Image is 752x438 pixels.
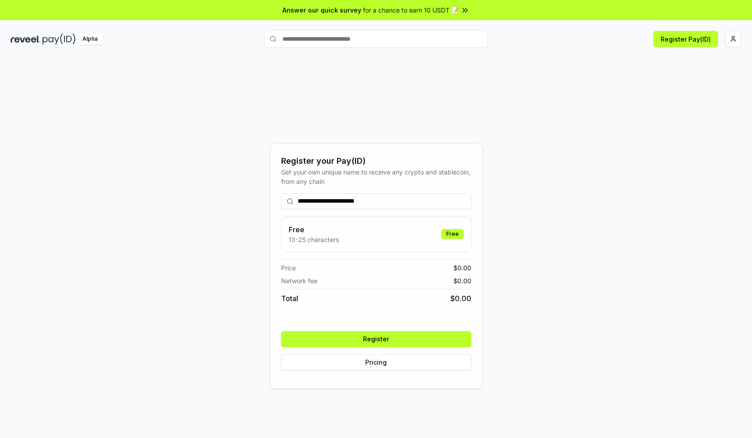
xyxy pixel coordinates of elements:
p: 13-25 characters [289,235,339,244]
button: Register Pay(ID) [654,31,718,47]
button: Register [281,331,471,347]
span: $ 0.00 [453,263,471,272]
span: Network fee [281,276,317,285]
span: Price [281,263,296,272]
img: reveel_dark [11,34,41,45]
div: Free [441,229,464,239]
span: Answer our quick survey [282,5,361,15]
img: pay_id [43,34,76,45]
div: Get your own unique name to receive any crypto and stablecoin, from any chain [281,167,471,186]
button: Pricing [281,354,471,370]
span: Total [281,293,298,304]
div: Register your Pay(ID) [281,155,471,167]
span: $ 0.00 [453,276,471,285]
h3: Free [289,224,339,235]
span: $ 0.00 [450,293,471,304]
span: for a chance to earn 10 USDT 📝 [363,5,459,15]
div: Alpha [77,34,103,45]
